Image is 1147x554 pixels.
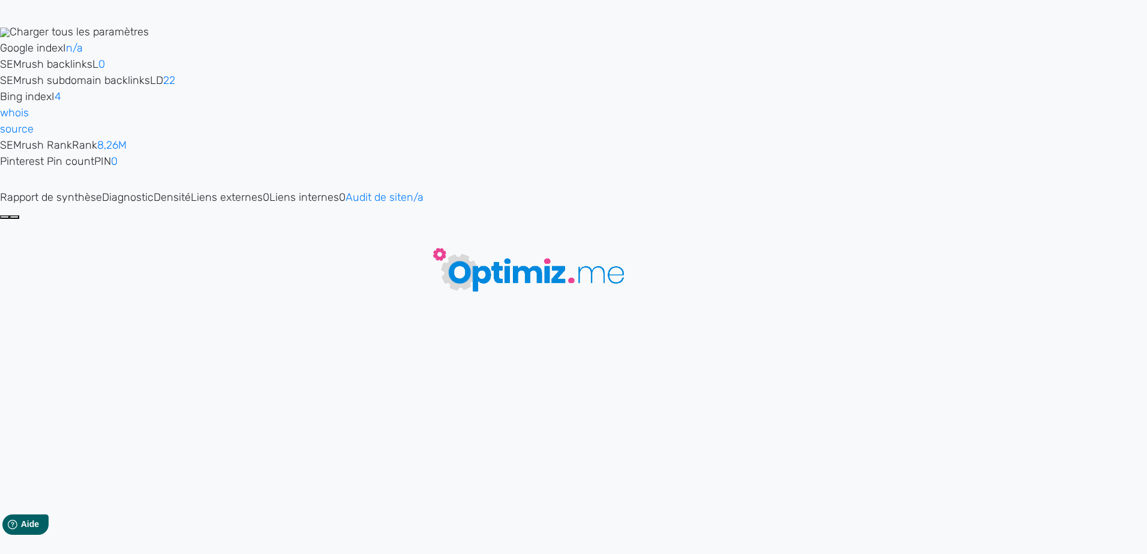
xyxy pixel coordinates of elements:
img: loader-big-blue.gif [401,218,671,319]
a: n/a [66,41,83,55]
button: Configurer le panneau [10,215,19,219]
span: Rank [72,138,97,152]
span: n/a [407,191,424,204]
a: 22 [163,74,175,87]
span: I [63,41,66,55]
a: 0 [98,58,105,71]
span: L [92,58,98,71]
a: Audit de siten/a [346,191,424,204]
span: LD [150,74,163,87]
span: Liens internes [269,191,339,204]
a: 4 [55,90,61,103]
span: Audit de site [346,191,407,204]
span: Densité [154,191,191,204]
a: 8,26M [97,138,127,152]
span: Diagnostic [102,191,154,204]
span: 0 [339,191,346,204]
span: Liens externes [191,191,263,204]
span: PIN [94,155,111,168]
span: Charger tous les paramètres [10,25,149,38]
span: 0 [263,191,269,204]
span: I [52,90,55,103]
a: 0 [111,155,118,168]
